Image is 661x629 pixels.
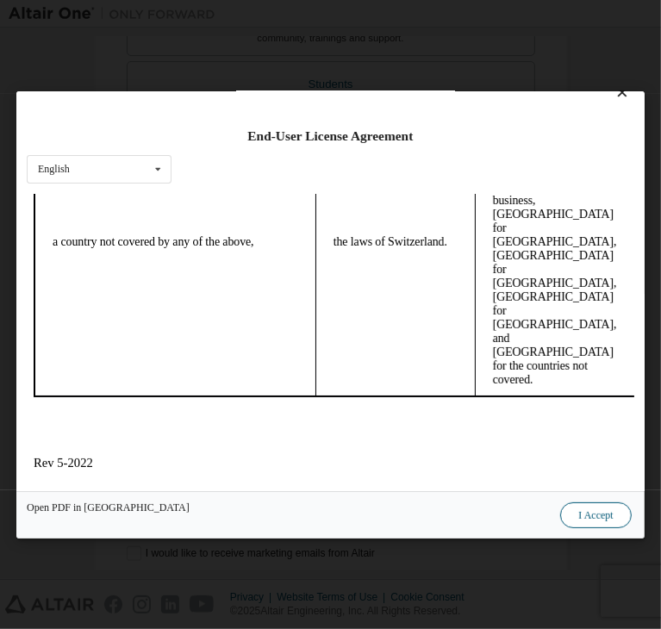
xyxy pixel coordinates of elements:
div: English [38,164,70,174]
footer: Rev 5-2022 [7,262,601,277]
a: Open PDF in [GEOGRAPHIC_DATA] [27,502,190,513]
div: End-User License Agreement [27,128,634,145]
button: I Accept [561,502,632,528]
